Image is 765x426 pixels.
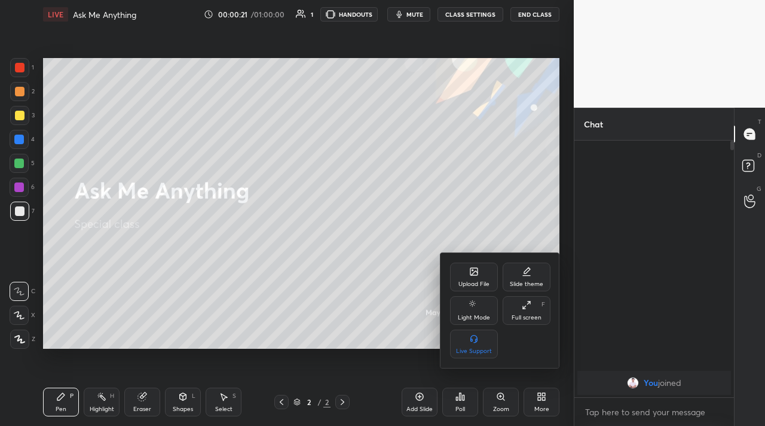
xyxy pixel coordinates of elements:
[510,281,543,287] div: Slide theme
[458,315,490,321] div: Light Mode
[458,281,489,287] div: Upload File
[456,348,492,354] div: Live Support
[512,315,541,321] div: Full screen
[541,302,545,308] div: F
